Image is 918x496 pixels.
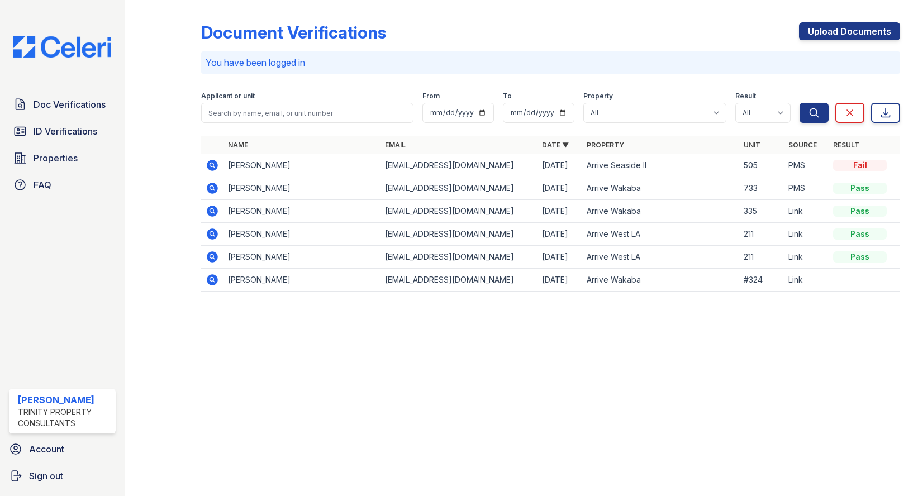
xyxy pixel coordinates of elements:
label: Result [735,92,756,101]
td: 505 [739,154,784,177]
a: Properties [9,147,116,169]
td: #324 [739,269,784,292]
td: Arrive West LA [582,223,739,246]
label: From [422,92,440,101]
a: FAQ [9,174,116,196]
td: [PERSON_NAME] [223,223,380,246]
td: [EMAIL_ADDRESS][DOMAIN_NAME] [380,246,538,269]
div: Trinity Property Consultants [18,407,111,429]
div: Document Verifications [201,22,386,42]
div: [PERSON_NAME] [18,393,111,407]
td: Link [784,200,829,223]
td: [PERSON_NAME] [223,246,380,269]
div: Pass [833,251,887,263]
td: Arrive Seaside II [582,154,739,177]
td: [DATE] [538,177,582,200]
label: Property [583,92,613,101]
img: CE_Logo_Blue-a8612792a0a2168367f1c8372b55b34899dd931a85d93a1a3d3e32e68fde9ad4.png [4,36,120,58]
td: 211 [739,223,784,246]
a: Sign out [4,465,120,487]
td: Arrive Wakaba [582,200,739,223]
a: Source [788,141,817,149]
a: Email [385,141,406,149]
span: Sign out [29,469,63,483]
span: ID Verifications [34,125,97,138]
td: [DATE] [538,269,582,292]
a: Result [833,141,859,149]
span: FAQ [34,178,51,192]
a: Upload Documents [799,22,900,40]
div: Pass [833,206,887,217]
td: [EMAIL_ADDRESS][DOMAIN_NAME] [380,177,538,200]
div: Pass [833,183,887,194]
td: Link [784,246,829,269]
div: Pass [833,228,887,240]
td: Arrive Wakaba [582,177,739,200]
td: Link [784,223,829,246]
p: You have been logged in [206,56,896,69]
td: PMS [784,154,829,177]
td: PMS [784,177,829,200]
td: [PERSON_NAME] [223,200,380,223]
td: 733 [739,177,784,200]
td: [DATE] [538,246,582,269]
a: ID Verifications [9,120,116,142]
td: [EMAIL_ADDRESS][DOMAIN_NAME] [380,200,538,223]
td: [DATE] [538,200,582,223]
a: Unit [744,141,760,149]
td: [EMAIL_ADDRESS][DOMAIN_NAME] [380,154,538,177]
div: Fail [833,160,887,171]
a: Property [587,141,624,149]
a: Doc Verifications [9,93,116,116]
a: Name [228,141,248,149]
a: Date ▼ [542,141,569,149]
td: [DATE] [538,223,582,246]
td: 211 [739,246,784,269]
label: Applicant or unit [201,92,255,101]
span: Properties [34,151,78,165]
td: Arrive Wakaba [582,269,739,292]
td: [PERSON_NAME] [223,269,380,292]
td: Link [784,269,829,292]
td: [PERSON_NAME] [223,154,380,177]
td: [EMAIL_ADDRESS][DOMAIN_NAME] [380,269,538,292]
td: 335 [739,200,784,223]
span: Doc Verifications [34,98,106,111]
label: To [503,92,512,101]
span: Account [29,442,64,456]
td: [PERSON_NAME] [223,177,380,200]
td: [EMAIL_ADDRESS][DOMAIN_NAME] [380,223,538,246]
td: [DATE] [538,154,582,177]
input: Search by name, email, or unit number [201,103,413,123]
a: Account [4,438,120,460]
td: Arrive West LA [582,246,739,269]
